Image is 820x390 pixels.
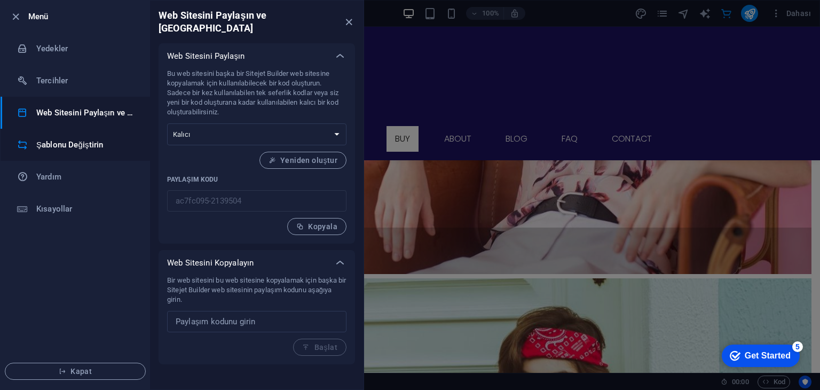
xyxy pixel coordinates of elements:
span: Yeniden oluştur [269,156,337,165]
p: Paylaşım kodu [167,175,346,184]
h6: Menü [28,10,141,23]
button: Yeniden oluştur [259,152,346,169]
p: Bu web sitesini başka bir Sitejet Builder web sitesine kopyalamak için kullanılabilecek bir kod o... [167,69,346,117]
a: Yardım [1,161,150,193]
span: Kapat [14,367,137,376]
div: Web Sitesini Kopyalayın [159,250,355,276]
button: close [342,15,355,28]
button: Kopyala [287,218,346,235]
button: Kapat [5,363,146,380]
div: 5 [79,2,90,13]
p: Web Sitesini Paylaşın [167,51,245,61]
h6: Yedekler [36,42,135,55]
h6: Web Sitesini Paylaşın ve [GEOGRAPHIC_DATA] [159,9,342,35]
div: Web Sitesini Paylaşın [159,43,355,69]
p: Bir web sitesini bu web sitesine kopyalamak için başka bir Sitejet Builder web sitesinin paylaşım... [167,276,346,305]
div: Get Started 5 items remaining, 0% complete [9,5,86,28]
p: Web Sitesini Kopyalayın [167,258,254,268]
div: Get Started [31,12,77,21]
span: Kopyala [296,222,337,231]
h6: Yardım [36,170,135,183]
input: Paylaşım kodunu girin [167,311,346,332]
h6: Web Sitesini Paylaşın ve [GEOGRAPHIC_DATA] [36,106,135,119]
h6: Şablonu Değiştirin [36,138,135,151]
h6: Kısayollar [36,202,135,215]
h6: Tercihler [36,74,135,87]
